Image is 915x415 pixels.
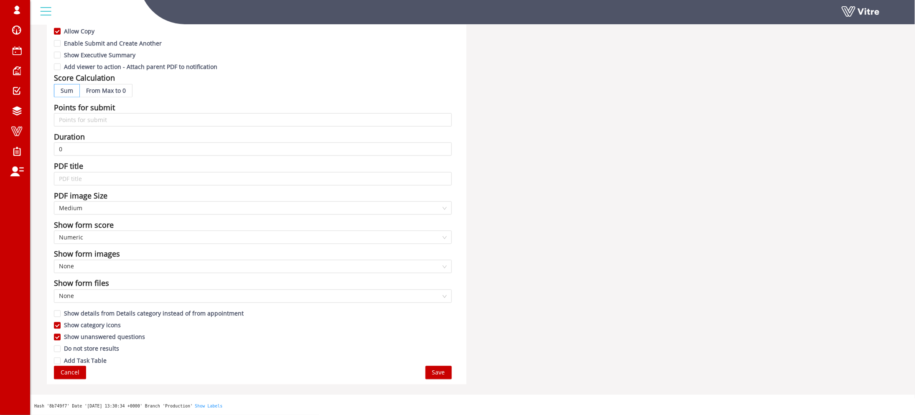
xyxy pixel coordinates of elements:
[61,63,221,71] span: Add viewer to action - Attach parent PDF to notification
[61,51,139,59] span: Show Executive Summary
[54,72,115,84] div: Score Calculation
[54,172,452,186] input: PDF title
[61,321,124,329] span: Show category icons
[54,219,114,231] div: Show form score
[59,231,447,244] span: Numeric
[54,143,452,156] input: Duration
[61,368,79,377] span: Cancel
[432,368,445,377] span: Save
[54,131,85,143] div: Duration
[61,27,98,35] span: Allow Copy
[54,278,109,289] div: Show form files
[61,357,110,365] span: Add Task Table
[61,345,122,353] span: Do not store results
[54,102,115,113] div: Points for submit
[54,366,86,379] button: Cancel
[195,404,222,409] a: Show Labels
[34,404,193,409] span: Hash '8b749f7' Date '[DATE] 13:30:34 +0000' Branch 'Production'
[59,290,447,303] span: None
[54,248,120,260] div: Show form images
[61,39,165,47] span: Enable Submit and Create Another
[426,366,452,379] button: Save
[54,160,83,172] div: PDF title
[54,190,107,201] div: PDF image Size
[61,333,148,341] span: Show unanswered questions
[86,87,126,94] span: From Max to 0
[61,310,247,318] span: Show details from Details category instead of from appointment
[59,202,447,214] span: Medium
[61,87,73,94] span: Sum
[59,260,447,273] span: None
[54,113,452,127] input: Points for submit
